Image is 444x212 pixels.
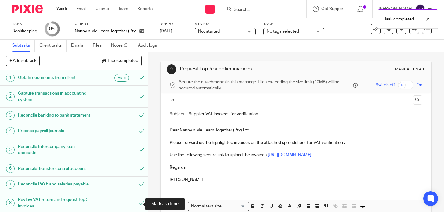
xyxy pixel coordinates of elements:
[12,40,35,52] a: Subtasks
[267,29,299,34] span: No tags selected
[384,16,415,22] p: Task completed.
[6,180,15,189] div: 7
[170,177,422,183] p: [PERSON_NAME]
[75,28,136,34] p: Nanny n Me Learn Together (Pty) Ltd
[170,152,422,158] p: Use the following secure link to upload the invoices, .
[18,126,92,135] h1: Process payroll journals
[170,111,186,117] label: Subject:
[413,95,422,105] button: Cc
[6,92,15,101] div: 2
[6,74,15,82] div: 1
[180,66,309,72] h1: Request Top 5 supplier invoices
[167,64,176,74] div: 9
[99,56,142,66] button: Hide completed
[160,29,172,33] span: [DATE]
[6,199,15,207] div: 8
[223,203,245,210] input: Search for option
[6,146,15,154] div: 5
[417,82,422,88] span: On
[18,164,92,173] h1: Reconcile Transfer control account
[6,111,15,120] div: 3
[93,40,106,52] a: Files
[118,6,128,12] a: Team
[160,22,187,27] label: Due by
[108,59,138,63] span: Hide completed
[18,142,92,158] h1: Reconcile Intercompany loan accounts
[18,89,92,104] h1: Capture transactions in accounting system
[18,111,92,120] h1: Reconcile banking to bank statement
[76,6,86,12] a: Email
[268,153,311,157] a: [URL][DOMAIN_NAME]
[138,40,161,52] a: Audit logs
[56,6,67,12] a: Work
[195,22,256,27] label: Status
[12,5,43,13] img: Pixie
[170,97,176,103] label: To:
[96,6,109,12] a: Clients
[6,56,40,66] button: + Add subtask
[6,164,15,173] div: 6
[75,22,152,27] label: Client
[18,195,92,211] h1: Review VAT return and request Top 5 invoices
[170,140,422,146] p: Please forward us the highlighted invoices on the attached spreadsheet for VAT verification .
[188,202,249,211] div: Search for option
[395,67,425,72] div: Manual email
[137,6,153,12] a: Reports
[39,40,67,52] a: Client tasks
[18,180,92,189] h1: Reconcile PAYE and salaries payable
[170,127,422,133] p: Dear Nanny n Me Learn Together (Pty) Ltd
[12,28,37,34] div: Bookkeeping
[111,40,133,52] a: Notes (0)
[179,79,351,92] span: Secure the attachments in this message. Files exceeding the size limit (10MB) will be secured aut...
[376,82,395,88] span: Switch off
[415,4,425,14] img: svg%3E
[52,27,55,31] small: /9
[18,73,92,82] h1: Obtain documents from client
[49,25,55,32] div: 8
[190,203,223,210] span: Normal text size
[114,74,129,82] div: Auto
[6,127,15,135] div: 4
[12,22,37,27] label: Task
[170,164,422,171] p: Regards
[198,29,220,34] span: Not started
[71,40,88,52] a: Emails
